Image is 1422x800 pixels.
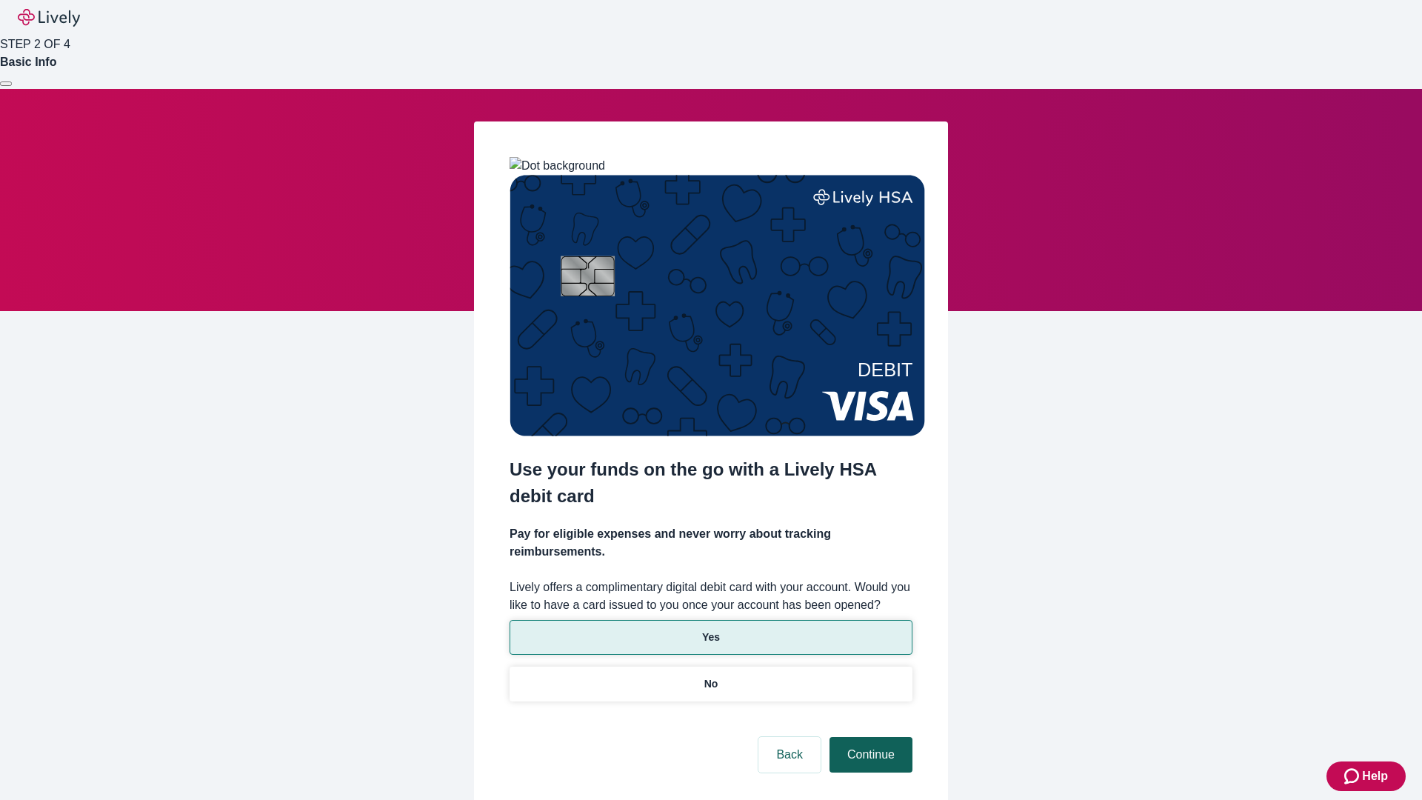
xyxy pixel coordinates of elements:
[510,456,912,510] h2: Use your funds on the go with a Lively HSA debit card
[510,620,912,655] button: Yes
[1362,767,1388,785] span: Help
[510,175,925,436] img: Debit card
[829,737,912,773] button: Continue
[1326,761,1406,791] button: Zendesk support iconHelp
[758,737,821,773] button: Back
[510,579,912,614] label: Lively offers a complimentary digital debit card with your account. Would you like to have a card...
[510,667,912,701] button: No
[1344,767,1362,785] svg: Zendesk support icon
[510,525,912,561] h4: Pay for eligible expenses and never worry about tracking reimbursements.
[702,630,720,645] p: Yes
[704,676,718,692] p: No
[510,157,605,175] img: Dot background
[18,9,80,27] img: Lively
